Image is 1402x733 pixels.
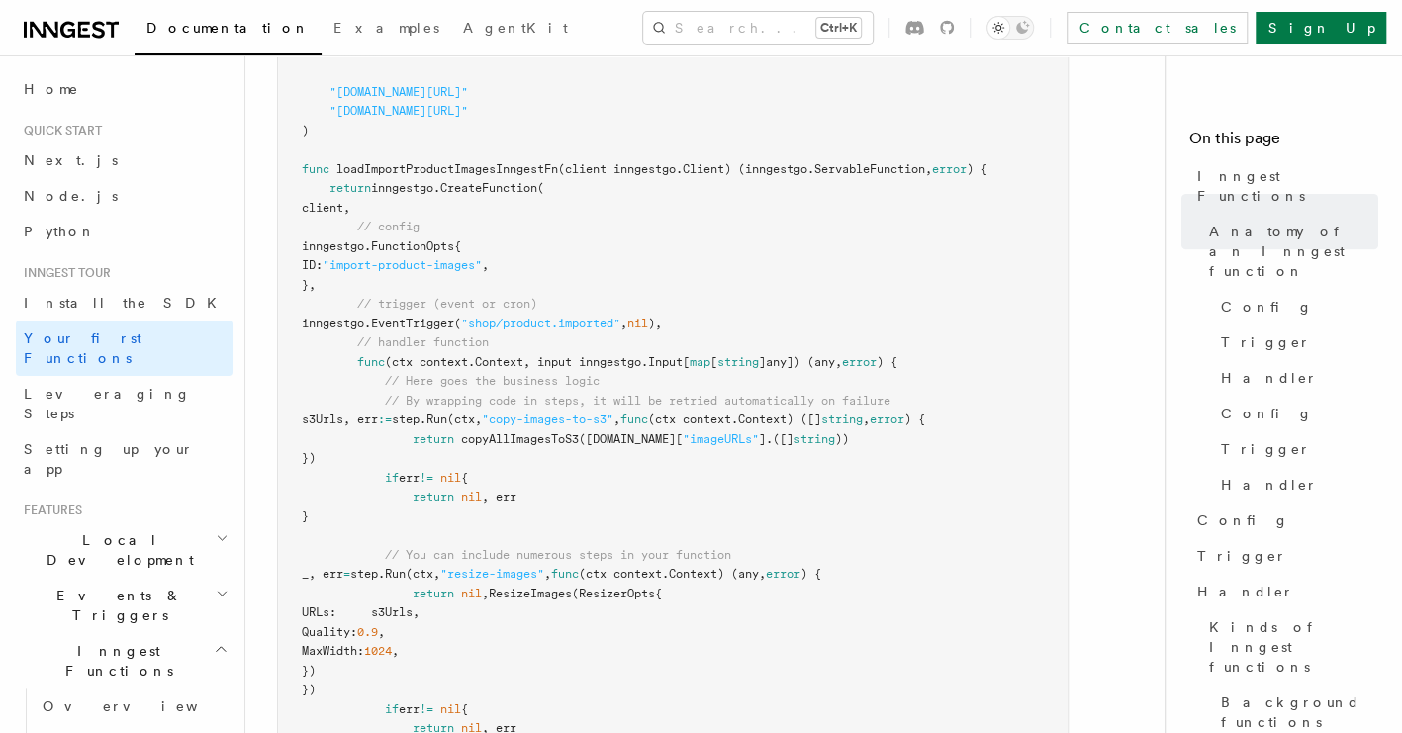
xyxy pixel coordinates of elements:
a: Documentation [135,6,322,55]
span: Handler [1221,368,1318,388]
span: Home [24,79,79,99]
a: Trigger [1189,538,1378,574]
span: Config [1197,510,1289,530]
span: string [821,412,863,426]
button: Toggle dark mode [986,16,1034,40]
a: Kinds of Inngest functions [1201,609,1378,685]
span: nil [440,702,461,716]
span: Next.js [24,152,118,168]
span: Install the SDK [24,295,229,311]
span: return [413,587,454,600]
span: "[DOMAIN_NAME][URL]" [329,104,468,118]
span: (ResizerOpts{ [572,587,662,600]
span: map [690,355,710,369]
span: Inngest tour [16,265,111,281]
a: Home [16,71,233,107]
span: "context" [329,46,392,60]
span: Quality: [302,625,357,639]
span: , [482,258,489,272]
span: { [461,471,468,485]
span: , [620,317,627,330]
span: Background functions [1221,692,1378,732]
span: "imageURLs" [683,432,759,446]
span: CreateFunction [440,181,537,195]
span: ) { [877,355,897,369]
span: Config [1221,404,1313,423]
span: string [794,432,835,446]
a: Setting up your app [16,431,233,487]
span: = [343,567,350,581]
span: ) { [904,412,925,426]
span: (ctx context.Context) ([] [648,412,821,426]
span: Examples [333,20,439,36]
span: ), [648,317,662,330]
span: , [544,567,551,581]
span: EventTrigger [371,317,454,330]
span: }) [302,451,316,465]
span: Trigger [1221,439,1311,459]
span: , [613,412,620,426]
span: , [863,412,870,426]
button: Events & Triggers [16,578,233,633]
span: return [413,432,454,446]
span: } [302,509,309,523]
a: Overview [35,688,233,724]
span: "resize-images" [440,567,544,581]
a: Leveraging Steps [16,376,233,431]
a: Node.js [16,178,233,214]
span: != [420,702,433,716]
span: client, [302,201,350,215]
span: nil [461,587,482,600]
span: step. [392,412,426,426]
span: ([DOMAIN_NAME][ [579,432,683,446]
kbd: Ctrl+K [816,18,861,38]
span: Overview [43,698,246,714]
span: err [399,471,420,485]
button: Search...Ctrl+K [643,12,873,44]
span: ) { [800,567,821,581]
a: Handler [1213,467,1378,503]
span: Trigger [1197,546,1287,566]
span: )) [835,432,849,446]
span: (ctx context.Context) (any, [579,567,766,581]
span: Leveraging Steps [24,386,191,421]
span: URLs: s3Urls, [302,605,420,619]
span: error [932,162,967,176]
span: 1024 [364,644,392,658]
span: // config [357,220,420,233]
span: (client inngestgo.Client) (inngestgo.ServableFunction, [558,162,932,176]
span: error [870,412,904,426]
span: (ctx context.Context, input inngestgo.Input[ [385,355,690,369]
a: Anatomy of an Inngest function [1201,214,1378,289]
a: Handler [1213,360,1378,396]
span: "[DOMAIN_NAME][URL]" [329,85,468,99]
span: Local Development [16,530,216,570]
span: Inngest Functions [16,641,214,681]
span: // handler function [357,335,489,349]
span: Python [24,224,96,239]
a: Your first Functions [16,321,233,376]
span: Config [1221,297,1313,317]
span: ( [454,317,461,330]
span: inngestgo. [302,317,371,330]
span: copyAllImagesToS3 [461,432,579,446]
a: Inngest Functions [1189,158,1378,214]
span: (ctx, [447,412,482,426]
span: step. [350,567,385,581]
span: "shop/product.imported" [461,317,620,330]
span: err [399,702,420,716]
span: 0.9 [357,625,378,639]
span: func [357,355,385,369]
span: := [378,412,392,426]
span: func [551,567,579,581]
a: Install the SDK [16,285,233,321]
span: return [329,181,371,195]
span: [ [710,355,717,369]
span: // You can include numerous steps in your function [385,548,731,562]
span: , [378,625,385,639]
a: Examples [322,6,451,53]
span: inngestgo.FunctionOpts{ [302,239,461,253]
span: Anatomy of an Inngest function [1209,222,1378,281]
a: Next.js [16,142,233,178]
a: AgentKit [451,6,580,53]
